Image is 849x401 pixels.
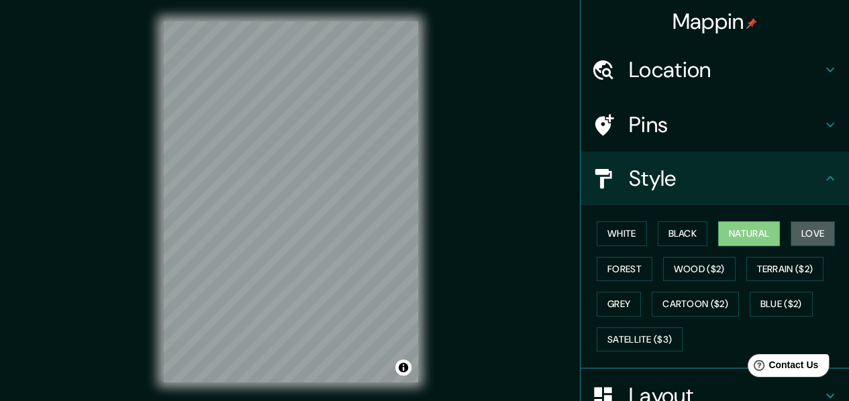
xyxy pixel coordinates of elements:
button: Grey [597,292,641,317]
button: Natural [718,221,780,246]
button: Forest [597,257,652,282]
button: Blue ($2) [750,292,813,317]
button: Wood ($2) [663,257,736,282]
button: Toggle attribution [395,359,411,376]
button: Terrain ($2) [746,257,824,282]
button: Satellite ($3) [597,327,683,352]
img: pin-icon.png [746,18,757,29]
div: Style [581,152,849,205]
div: Pins [581,98,849,152]
h4: Style [629,165,822,192]
h4: Location [629,56,822,83]
div: Location [581,43,849,97]
h4: Pins [629,111,822,138]
button: Love [791,221,835,246]
iframe: Help widget launcher [730,349,834,386]
button: White [597,221,647,246]
button: Black [658,221,708,246]
button: Cartoon ($2) [652,292,739,317]
h4: Mappin [672,8,758,35]
canvas: Map [163,21,418,382]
